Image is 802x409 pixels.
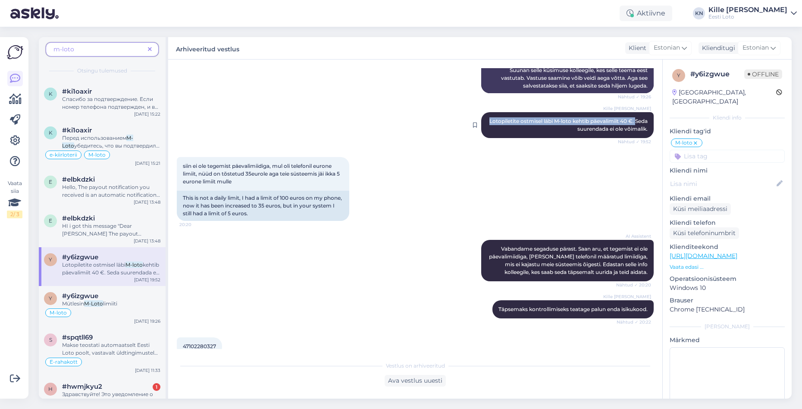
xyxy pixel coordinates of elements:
[62,223,157,307] span: HI i got this message "Dear [PERSON_NAME] The payout notification has been sent to you because yo...
[50,310,67,315] span: M-loto
[603,105,651,112] span: Kille [PERSON_NAME]
[77,67,127,75] span: Otsingu tulemused
[7,211,22,218] div: 2 / 3
[153,383,160,391] div: 1
[619,233,651,239] span: AI Assistent
[134,199,160,205] div: [DATE] 13:48
[49,217,52,224] span: e
[672,88,776,106] div: [GEOGRAPHIC_DATA], [GEOGRAPHIC_DATA]
[7,44,23,60] img: Askly Logo
[386,362,445,370] span: Vestlus on arhiveeritud
[183,343,216,349] span: 47102280327
[670,179,775,189] input: Lisa nimi
[62,261,125,268] span: Lotopiletite ostmisel läbi
[670,305,785,314] p: Chrome [TECHNICAL_ID]
[699,44,735,53] div: Klienditugi
[385,375,446,387] div: Ava vestlus uuesti
[125,261,143,268] mark: M-loto
[481,63,654,93] div: Suunan selle küsimuse kolleegile, kes selle teema eest vastutab. Vastuse saamine võib veidi aega ...
[618,138,651,145] span: Nähtud ✓ 19:52
[670,194,785,203] p: Kliendi email
[742,43,769,53] span: Estonian
[134,111,160,117] div: [DATE] 15:22
[103,300,117,307] span: limiiti
[62,184,160,252] span: Hello, The payout notification you received is an automatic notification from Eesti Loto, sent in...
[134,238,160,244] div: [DATE] 13:48
[670,263,785,271] p: Vaata edasi ...
[179,221,212,228] span: 20:20
[62,135,126,141] span: Перед использованием
[134,277,160,283] div: [DATE] 19:52
[49,91,53,97] span: k
[62,214,95,222] span: #elbkdzki
[670,296,785,305] p: Brauser
[708,6,797,20] a: Kille [PERSON_NAME]Eesti Loto
[7,179,22,218] div: Vaata siia
[62,253,98,261] span: #y6izgwue
[620,6,672,21] div: Aktiivne
[625,44,646,53] div: Klient
[84,300,103,307] mark: M-Loto
[670,227,739,239] div: Küsi telefoninumbrit
[62,126,92,134] span: #ki1oaxir
[62,342,158,395] span: Makse teostati automaatselt Eesti Loto poolt, vastavalt üldtingimustele punkt 5.7. Juhul, kui vee...
[50,152,77,157] span: e-kiirloterii
[49,179,52,185] span: e
[677,72,680,79] span: y
[617,319,651,325] span: Nähtud ✓ 20:22
[670,242,785,252] p: Klienditeekond
[670,127,785,136] p: Kliendi tag'id
[135,160,160,167] div: [DATE] 15:21
[49,295,52,302] span: y
[670,323,785,330] div: [PERSON_NAME]
[53,45,74,53] span: m-loto
[670,203,731,215] div: Küsi meiliaadressi
[50,359,78,365] span: E-rahakott
[62,383,102,390] span: #hwmjkyu2
[744,69,782,79] span: Offline
[134,318,160,324] div: [DATE] 19:26
[670,218,785,227] p: Kliendi telefon
[49,256,52,263] span: y
[693,7,705,19] div: KN
[62,300,84,307] span: Mütlesin
[177,191,349,221] div: This is not a daily limit, I had a limit of 100 euros on my phone, now it has been increased to 3...
[135,367,160,374] div: [DATE] 11:33
[690,69,744,79] div: # y6izgwue
[670,150,785,163] input: Lisa tag
[48,386,53,392] span: h
[62,261,160,283] span: kehtib päevalimiit 40 €. Seda suurendada ei ole võimalik.
[62,176,95,183] span: #elbkdzki
[670,274,785,283] p: Operatsioonisüsteem
[616,282,651,288] span: Nähtud ✓ 20:20
[670,336,785,345] p: Märkmed
[49,337,52,343] span: s
[708,13,787,20] div: Eesti Loto
[88,152,106,157] span: M-loto
[183,163,341,185] span: siin ei ole tegemist päevalimiidiga, mul oli telefonil eurone limiit, nüüd on tõstetud 35eurole a...
[176,42,239,54] label: Arhiveeritud vestlus
[670,283,785,293] p: Windows 10
[62,96,159,126] span: Спасибо за подтверждение. Если номер телефона подтвержден, и вы согласились с общими условиями
[498,306,648,312] span: Täpsemaks kontrollimiseks teatage palun enda isikukood.
[62,88,92,95] span: #ki1oaxir
[670,252,737,260] a: [URL][DOMAIN_NAME]
[62,292,98,300] span: #y6izgwue
[62,142,160,172] span: убедитесь, что вы подтвердили свой номер телефона в игровом аккаунте и согласились с общими услов...
[489,118,649,132] span: Lotopiletite ostmisel läbi M-loto kehtib päevalimiit 40 €. Seda suurendada ei ole võimalik.
[62,333,93,341] span: #spqtll69
[489,245,649,275] span: Vabandame segaduse pärast. Saan aru, et tegemist ei ole päevalimiidiga, [PERSON_NAME] telefonil m...
[708,6,787,13] div: Kille [PERSON_NAME]
[670,166,785,175] p: Kliendi nimi
[654,43,680,53] span: Estonian
[670,114,785,122] div: Kliendi info
[618,94,651,100] span: Nähtud ✓ 19:26
[49,129,53,136] span: k
[675,140,692,145] span: M-loto
[603,293,651,300] span: Kille [PERSON_NAME]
